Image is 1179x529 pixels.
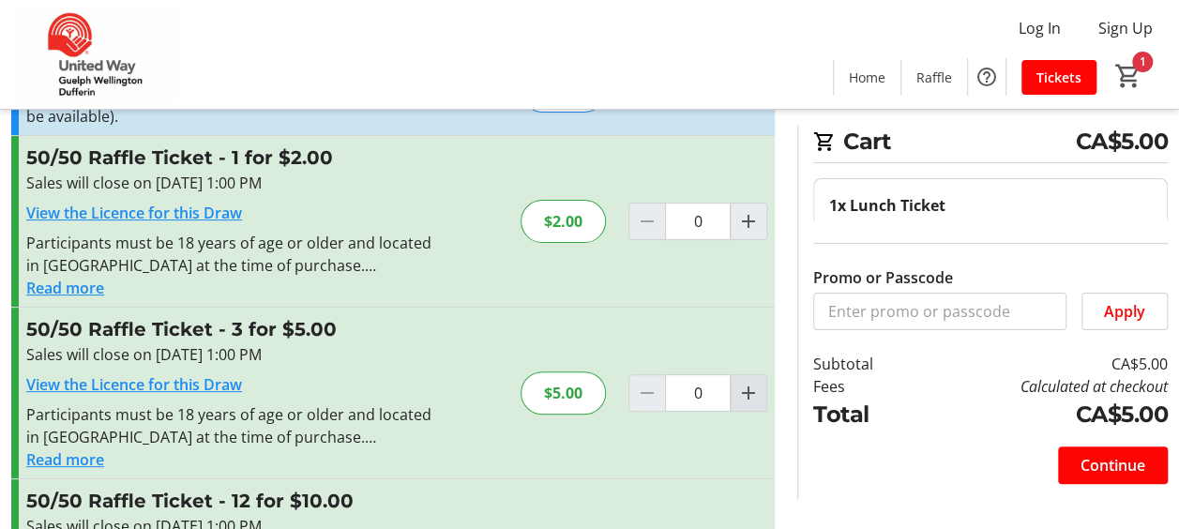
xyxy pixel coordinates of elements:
button: Log In [1004,13,1076,43]
span: Sign Up [1098,17,1153,39]
a: Home [834,60,900,95]
input: 50/50 Raffle Ticket Quantity [665,203,731,240]
span: Home [849,68,885,87]
div: Participants must be 18 years of age or older and located in [GEOGRAPHIC_DATA] at the time of pur... [26,232,436,277]
span: Apply [1104,300,1145,323]
button: Read more [26,277,104,299]
span: Continue [1081,454,1145,476]
input: 50/50 Raffle Ticket Quantity [665,374,731,412]
td: Total [813,398,915,431]
a: View the Licence for this Draw [26,374,242,395]
h3: 50/50 Raffle Ticket - 12 for $10.00 [26,487,436,515]
button: Sign Up [1083,13,1168,43]
h3: 50/50 Raffle Ticket - 1 for $2.00 [26,144,436,172]
td: Calculated at checkout [915,375,1168,398]
button: Read more [26,448,104,471]
td: CA$5.00 [915,398,1168,431]
a: Tickets [1021,60,1096,95]
button: Help [968,58,1005,96]
td: Subtotal [813,353,915,375]
button: Cart [1111,59,1145,93]
button: Continue [1058,446,1168,484]
input: Enter promo or passcode [813,293,1066,330]
div: 1x Lunch Ticket [829,194,1152,217]
div: $2.00 [521,200,606,243]
div: $5.00 [521,371,606,415]
span: CA$5.00 [1076,125,1169,159]
td: Fees [813,375,915,398]
div: Participants must be 18 years of age or older and located in [GEOGRAPHIC_DATA] at the time of pur... [26,403,436,448]
div: Sales will close on [DATE] 1:00 PM [26,172,436,194]
h3: 50/50 Raffle Ticket - 3 for $5.00 [26,315,436,343]
a: View the Licence for this Draw [26,203,242,223]
td: CA$5.00 [915,353,1168,375]
span: Log In [1019,17,1061,39]
span: Tickets [1036,68,1081,87]
button: Increment by one [731,375,766,411]
img: United Way Guelph Wellington Dufferin's Logo [11,8,178,101]
button: Apply [1081,293,1168,330]
div: Sales will close on [DATE] 1:00 PM [26,343,436,366]
label: Promo or Passcode [813,266,953,289]
h2: Cart [813,125,1168,163]
button: Increment by one [731,204,766,239]
span: Raffle [916,68,952,87]
a: Raffle [901,60,967,95]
